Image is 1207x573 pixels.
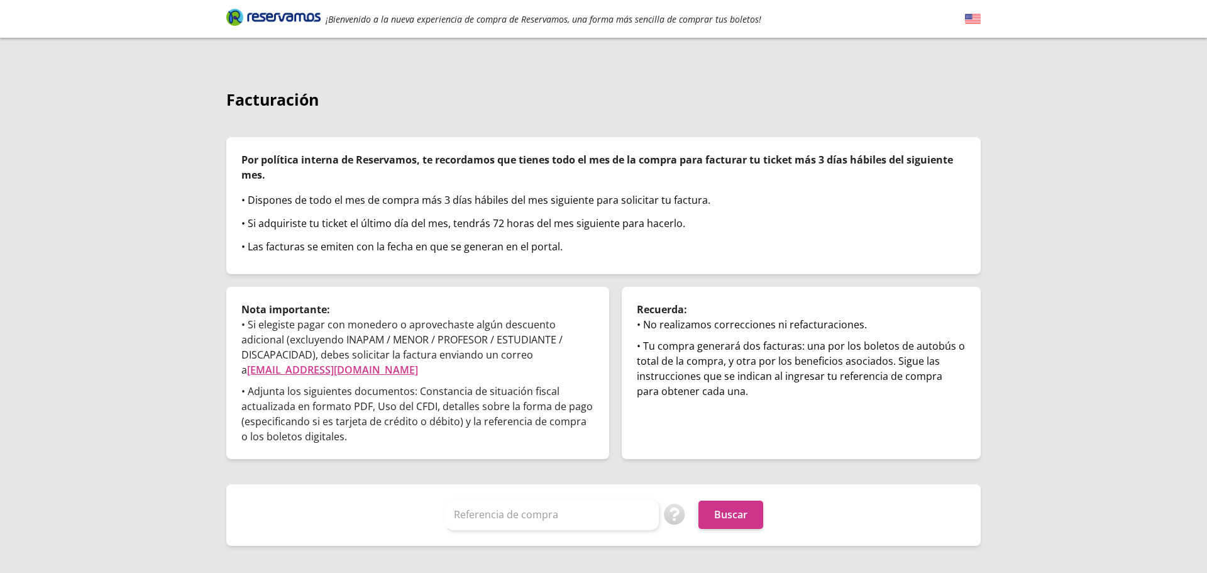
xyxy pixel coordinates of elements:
div: • Las facturas se emiten con la fecha en que se generan en el portal. [241,239,966,254]
button: Buscar [698,501,763,529]
i: Brand Logo [226,8,321,26]
p: Recuerda: [637,302,966,317]
p: • Adjunta los siguientes documentos: Constancia de situación fiscal actualizada en formato PDF, U... [241,384,594,444]
em: ¡Bienvenido a la nueva experiencia de compra de Reservamos, una forma más sencilla de comprar tus... [326,13,761,25]
p: Nota importante: [241,302,594,317]
div: • Dispones de todo el mes de compra más 3 días hábiles del mes siguiente para solicitar tu factura. [241,192,966,208]
a: [EMAIL_ADDRESS][DOMAIN_NAME] [247,363,418,377]
a: Brand Logo [226,8,321,30]
div: • Tu compra generará dos facturas: una por los boletos de autobús o total de la compra, y otra po... [637,338,966,399]
p: • Si elegiste pagar con monedero o aprovechaste algún descuento adicional (excluyendo INAPAM / ME... [241,317,594,377]
button: English [965,11,981,27]
p: Facturación [226,88,981,112]
div: • Si adquiriste tu ticket el último día del mes, tendrás 72 horas del mes siguiente para hacerlo. [241,216,966,231]
div: • No realizamos correcciones ni refacturaciones. [637,317,966,332]
p: Por política interna de Reservamos, te recordamos que tienes todo el mes de la compra para factur... [241,152,966,182]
